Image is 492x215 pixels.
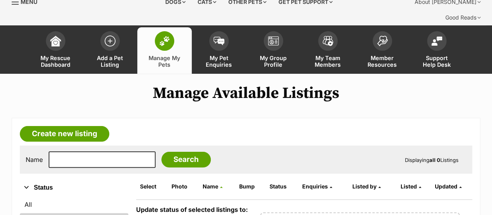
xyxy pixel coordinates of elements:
[137,180,168,193] th: Select
[20,183,128,193] button: Status
[431,36,442,46] img: help-desk-icon-fdf02630f3aa405de69fd3d07c3f3aa587a6932b1a1747fa1d2bba05be0121f9.svg
[301,27,355,74] a: My Team Members
[20,197,128,211] a: All
[161,152,211,167] input: Search
[136,206,248,213] label: Update status of selected listings to:
[201,55,236,68] span: My Pet Enquiries
[28,27,83,74] a: My Rescue Dashboard
[192,27,246,74] a: My Pet Enquiries
[105,36,116,46] img: add-pet-listing-icon-0afa8454b4691262ce3f59096e99ab1cd57d4a30225e0717b998d2c9b9846f56.svg
[83,27,137,74] a: Add a Pet Listing
[302,183,328,190] span: translation missing: en.admin.listings.index.attributes.enquiries
[429,157,440,163] strong: all 0
[352,183,381,190] a: Listed by
[159,36,170,46] img: manage-my-pets-icon-02211641906a0b7f246fdf0571729dbe1e7629f14944591b6c1af311fb30b64b.svg
[355,27,410,74] a: Member Resources
[246,27,301,74] a: My Group Profile
[401,183,417,190] span: Listed
[302,183,332,190] a: Enquiries
[322,36,333,46] img: team-members-icon-5396bd8760b3fe7c0b43da4ab00e1e3bb1a5d9ba89233759b79545d2d3fc5d0d.svg
[266,180,298,193] th: Status
[410,27,464,74] a: Support Help Desk
[203,183,222,190] a: Name
[93,55,128,68] span: Add a Pet Listing
[405,157,459,163] span: Displaying Listings
[147,55,182,68] span: Manage My Pets
[377,36,388,46] img: member-resources-icon-8e73f808a243e03378d46382f2149f9095a855e16c252ad45f914b54edf8863c.svg
[401,183,421,190] a: Listed
[38,55,73,68] span: My Rescue Dashboard
[310,55,345,68] span: My Team Members
[26,156,43,163] label: Name
[214,37,224,45] img: pet-enquiries-icon-7e3ad2cf08bfb03b45e93fb7055b45f3efa6380592205ae92323e6603595dc1f.svg
[435,183,462,190] a: Updated
[168,180,199,193] th: Photo
[50,36,61,46] img: dashboard-icon-eb2f2d2d3e046f16d808141f083e7271f6b2e854fb5c12c21221c1fb7104beca.svg
[440,10,486,25] div: Good Reads
[137,27,192,74] a: Manage My Pets
[20,126,109,142] a: Create new listing
[268,36,279,46] img: group-profile-icon-3fa3cf56718a62981997c0bc7e787c4b2cf8bcc04b72c1350f741eb67cf2f40e.svg
[419,55,454,68] span: Support Help Desk
[365,55,400,68] span: Member Resources
[352,183,376,190] span: Listed by
[236,180,266,193] th: Bump
[203,183,218,190] span: Name
[435,183,457,190] span: Updated
[256,55,291,68] span: My Group Profile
